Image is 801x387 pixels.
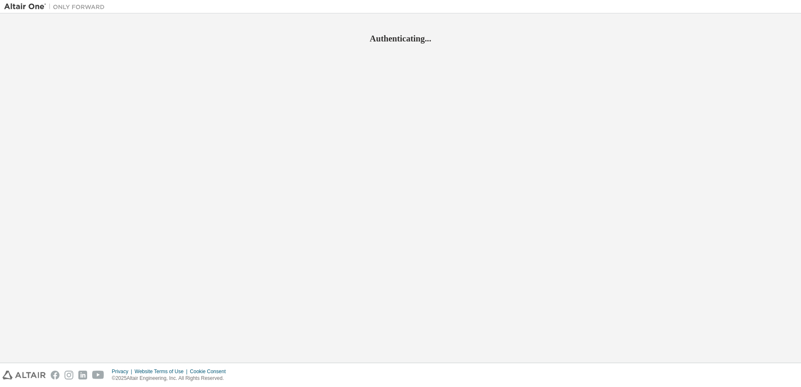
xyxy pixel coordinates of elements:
h2: Authenticating... [4,33,797,44]
img: Altair One [4,3,109,11]
div: Privacy [112,368,134,375]
div: Cookie Consent [190,368,230,375]
img: facebook.svg [51,371,59,379]
div: Website Terms of Use [134,368,190,375]
img: instagram.svg [65,371,73,379]
p: © 2025 Altair Engineering, Inc. All Rights Reserved. [112,375,231,382]
img: linkedin.svg [78,371,87,379]
img: altair_logo.svg [3,371,46,379]
img: youtube.svg [92,371,104,379]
